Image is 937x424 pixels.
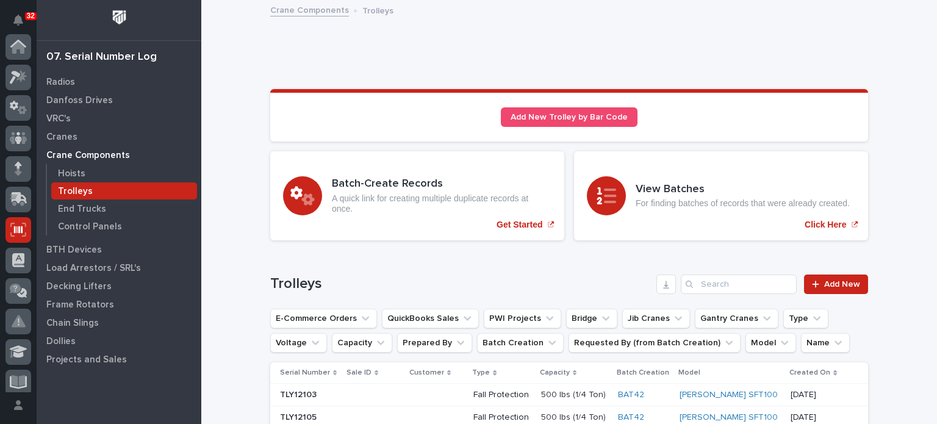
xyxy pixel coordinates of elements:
[37,109,201,128] a: VRC's
[5,7,31,33] button: Notifications
[541,410,608,423] p: 500 lbs (1/4 Ton)
[362,3,393,16] p: Trolleys
[566,309,617,328] button: Bridge
[681,275,797,294] input: Search
[622,309,690,328] button: Jib Cranes
[46,245,102,256] p: BTH Devices
[47,165,201,182] a: Hoists
[47,182,201,199] a: Trolleys
[472,366,490,379] p: Type
[46,263,141,274] p: Load Arrestors / SRL's
[27,12,35,20] p: 32
[680,412,778,423] a: [PERSON_NAME] SFT100
[332,178,551,191] h3: Batch-Create Records
[46,336,76,347] p: Dollies
[332,333,392,353] button: Capacity
[46,300,114,311] p: Frame Rotators
[47,218,201,235] a: Control Panels
[484,309,561,328] button: PWI Projects
[824,280,860,289] span: Add New
[46,354,127,365] p: Projects and Sales
[270,151,564,240] a: Get Started
[46,77,75,88] p: Radios
[617,366,669,379] p: Batch Creation
[47,200,201,217] a: End Trucks
[108,6,131,29] img: Workspace Logo
[46,281,112,292] p: Decking Lifters
[332,193,551,214] p: A quick link for creating multiple duplicate records at once.
[497,220,542,230] p: Get Started
[37,240,201,259] a: BTH Devices
[46,51,157,64] div: 07. Serial Number Log
[46,318,99,329] p: Chain Slings
[473,390,531,400] p: Fall Protection
[791,390,838,400] p: [DATE]
[37,350,201,368] a: Projects and Sales
[477,333,564,353] button: Batch Creation
[46,132,77,143] p: Cranes
[804,275,868,294] a: Add New
[280,366,330,379] p: Serial Number
[280,410,319,423] p: TLY12105
[37,259,201,277] a: Load Arrestors / SRL's
[569,333,741,353] button: Requested By (from Batch Creation)
[37,91,201,109] a: Danfoss Drives
[58,186,93,197] p: Trolleys
[37,314,201,332] a: Chain Slings
[46,95,113,106] p: Danfoss Drives
[678,366,700,379] p: Model
[58,168,85,179] p: Hoists
[805,220,846,230] p: Click Here
[270,275,652,293] h1: Trolleys
[37,128,201,146] a: Cranes
[37,146,201,164] a: Crane Components
[397,333,472,353] button: Prepared By
[58,221,122,232] p: Control Panels
[636,198,850,209] p: For finding batches of records that were already created.
[473,412,531,423] p: Fall Protection
[783,309,828,328] button: Type
[574,151,868,240] a: Click Here
[409,366,444,379] p: Customer
[15,15,31,34] div: Notifications32
[636,183,850,196] h3: View Batches
[791,412,838,423] p: [DATE]
[540,366,570,379] p: Capacity
[58,204,106,215] p: End Trucks
[801,333,850,353] button: Name
[46,150,130,161] p: Crane Components
[37,277,201,295] a: Decking Lifters
[618,390,644,400] a: BAT42
[270,384,868,406] tr: TLY12103TLY12103 Fall Protection500 lbs (1/4 Ton)500 lbs (1/4 Ton) BAT42 [PERSON_NAME] SFT100 [DATE]
[46,113,71,124] p: VRC's
[541,387,608,400] p: 500 lbs (1/4 Ton)
[270,2,349,16] a: Crane Components
[37,295,201,314] a: Frame Rotators
[695,309,778,328] button: Gantry Cranes
[501,107,637,127] a: Add New Trolley by Bar Code
[382,309,479,328] button: QuickBooks Sales
[680,390,778,400] a: [PERSON_NAME] SFT100
[745,333,796,353] button: Model
[270,333,327,353] button: Voltage
[37,73,201,91] a: Radios
[618,412,644,423] a: BAT42
[280,387,319,400] p: TLY12103
[789,366,830,379] p: Created On
[270,309,377,328] button: E-Commerce Orders
[346,366,372,379] p: Sale ID
[37,332,201,350] a: Dollies
[511,113,628,121] span: Add New Trolley by Bar Code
